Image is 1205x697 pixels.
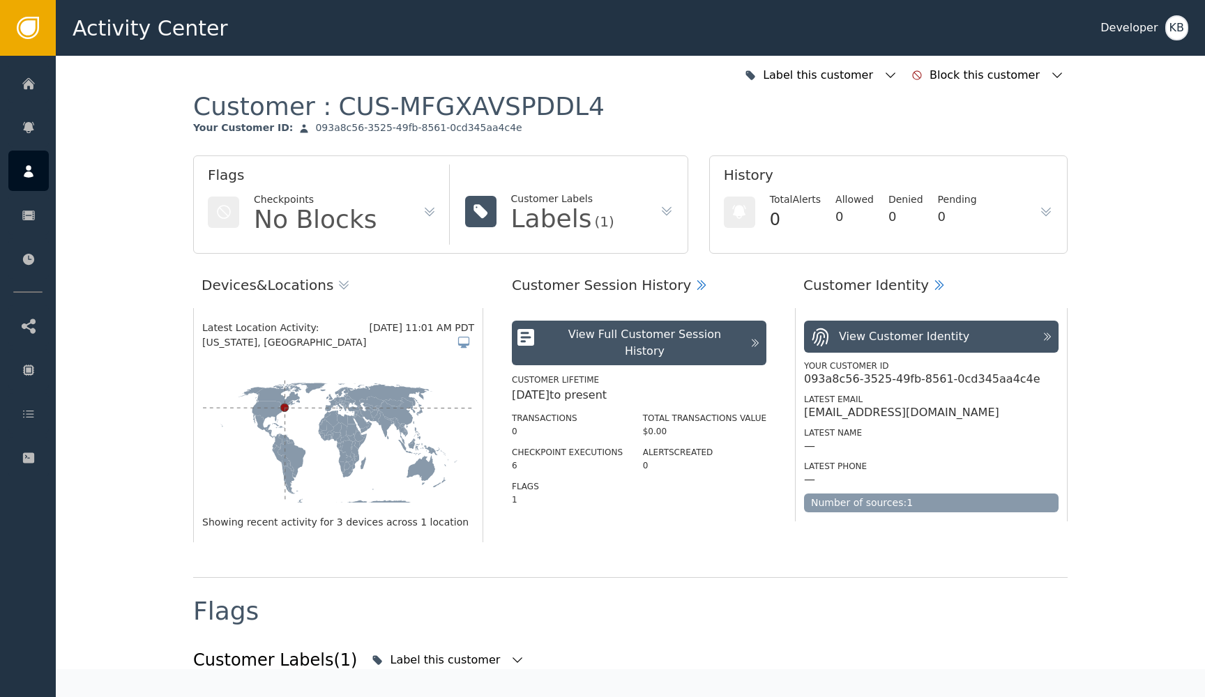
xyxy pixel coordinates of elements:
div: View Full Customer Session History [547,326,743,360]
div: History [724,164,1053,192]
button: KB [1165,15,1188,40]
div: 6 [512,459,623,472]
div: Flags [208,164,437,192]
div: Block this customer [930,67,1043,84]
div: CUS-MFGXAVSPDDL4 [338,91,605,122]
div: 0 [643,459,766,472]
div: 0 [835,207,874,226]
div: Latest Phone [804,460,1059,473]
div: Labels [511,206,592,231]
button: View Full Customer Session History [512,321,766,365]
span: [US_STATE], [GEOGRAPHIC_DATA] [202,335,366,350]
label: Checkpoint Executions [512,447,623,457]
div: — [804,439,815,453]
div: Customer : [193,91,605,122]
div: Flags [193,599,259,624]
button: Block this customer [908,60,1068,91]
div: Latest Email [804,393,1059,406]
div: 0 [938,207,977,226]
div: Customer Identity [803,275,929,296]
label: Customer Lifetime [512,375,599,385]
button: View Customer Identity [804,321,1059,353]
div: 0 [512,425,623,438]
div: Customer Labels (1) [193,648,357,673]
div: Developer [1100,20,1158,36]
div: Your Customer ID [804,360,1059,372]
div: [DATE] 11:01 AM PDT [370,321,474,335]
div: (1) [594,215,614,229]
div: — [804,473,815,487]
button: Label this customer [368,645,528,675]
div: Denied [888,192,923,207]
div: Your Customer ID : [193,122,293,135]
div: Total Alerts [770,192,821,207]
div: [DATE] to present [512,387,766,404]
div: Number of sources: 1 [804,493,1059,512]
span: Activity Center [73,13,228,44]
div: Checkpoints [254,192,377,207]
div: Label this customer [763,67,877,84]
div: 093a8c56-3525-49fb-8561-0cd345aa4c4e [804,372,1040,386]
div: 093a8c56-3525-49fb-8561-0cd345aa4c4e [315,122,522,135]
div: 0 [770,207,821,232]
div: Latest Location Activity: [202,321,370,335]
div: [EMAIL_ADDRESS][DOMAIN_NAME] [804,406,999,420]
label: Transactions [512,413,577,423]
button: Label this customer [741,60,901,91]
div: 1 [512,493,623,506]
label: Flags [512,482,539,491]
div: Pending [938,192,977,207]
div: 0 [888,207,923,226]
div: View Customer Identity [839,328,969,345]
div: Allowed [835,192,874,207]
div: Devices & Locations [202,275,333,296]
div: $0.00 [643,425,766,438]
label: Alerts Created [643,447,713,457]
div: No Blocks [254,207,377,232]
div: Label this customer [390,652,503,668]
label: Total Transactions Value [643,413,766,423]
div: Showing recent activity for 3 devices across 1 location [202,515,474,530]
div: Customer Session History [512,275,691,296]
div: Customer Labels [511,192,614,206]
div: Latest Name [804,427,1059,439]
